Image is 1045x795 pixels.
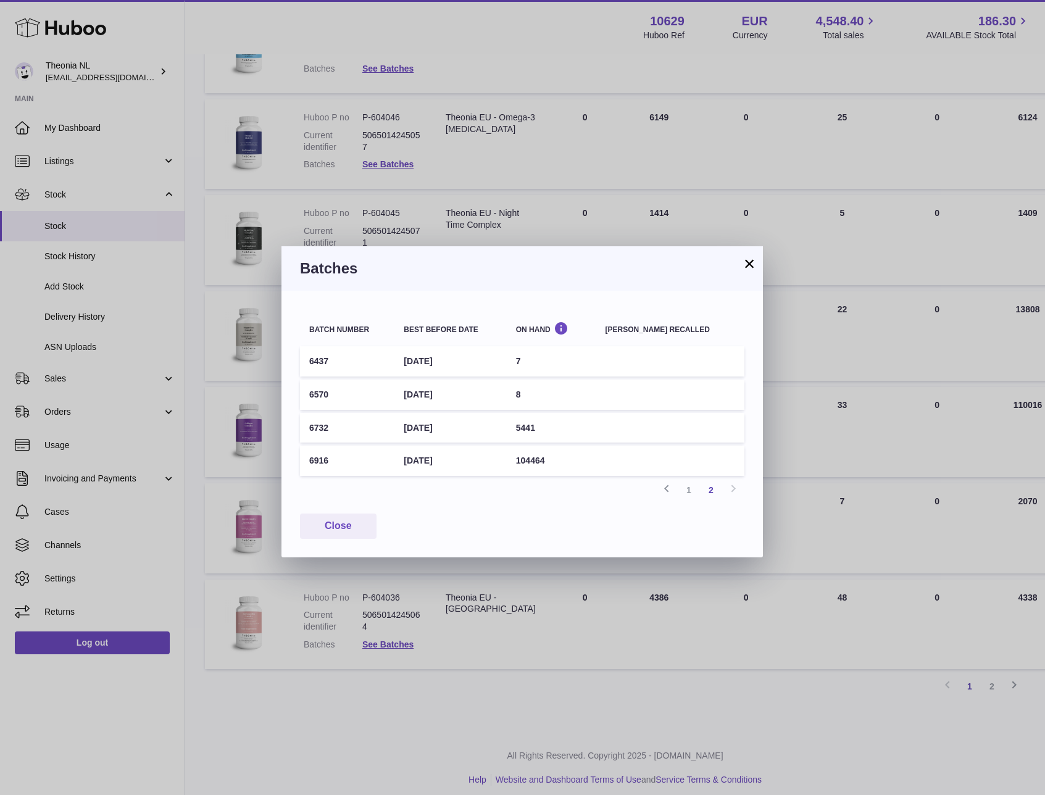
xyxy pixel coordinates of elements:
button: Close [300,514,377,539]
td: 8 [507,380,596,410]
td: 6570 [300,380,394,410]
td: 5441 [507,413,596,443]
td: [DATE] [394,380,506,410]
div: Batch number [309,326,385,334]
td: 6916 [300,446,394,476]
button: × [742,256,757,271]
td: [DATE] [394,346,506,377]
td: 7 [507,346,596,377]
td: [DATE] [394,446,506,476]
h3: Batches [300,259,744,278]
td: 104464 [507,446,596,476]
a: 2 [700,479,722,501]
a: 1 [678,479,700,501]
td: 6437 [300,346,394,377]
div: On Hand [516,322,587,333]
td: 6732 [300,413,394,443]
div: [PERSON_NAME] recalled [606,326,735,334]
div: Best before date [404,326,497,334]
td: [DATE] [394,413,506,443]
